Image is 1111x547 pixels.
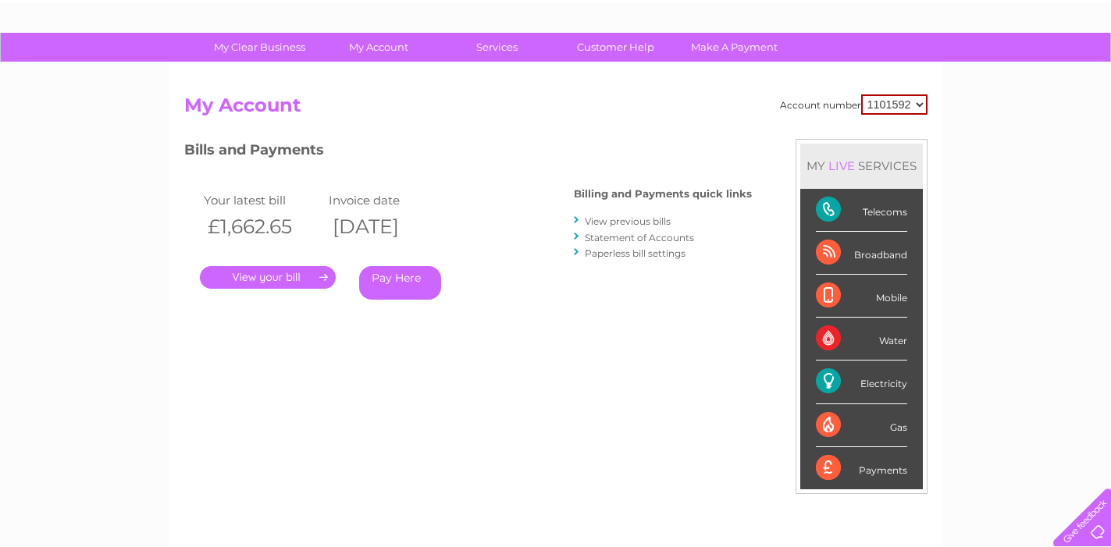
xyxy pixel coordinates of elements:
a: Make A Payment [670,33,799,62]
a: Customer Help [551,33,680,62]
img: logo.png [39,41,119,88]
div: Account number [780,94,928,115]
a: Energy [875,66,910,78]
a: . [200,266,336,289]
a: My Account [314,33,443,62]
th: [DATE] [325,211,450,243]
a: Blog [975,66,998,78]
a: Telecoms [919,66,966,78]
div: MY SERVICES [800,144,923,188]
a: Log out [1059,66,1096,78]
div: Clear Business is a trading name of Verastar Limited (registered in [GEOGRAPHIC_DATA] No. 3667643... [187,9,925,76]
div: Payments [816,447,907,489]
a: Contact [1007,66,1045,78]
a: Water [836,66,866,78]
div: Electricity [816,361,907,403]
td: Invoice date [325,190,450,211]
div: Water [816,318,907,361]
div: Gas [816,404,907,447]
a: My Clear Business [195,33,324,62]
div: Telecoms [816,189,907,232]
a: View previous bills [585,215,671,227]
a: Pay Here [359,266,441,300]
a: Statement of Accounts [585,232,694,243]
a: Paperless bill settings [585,247,685,259]
div: Broadband [816,232,907,275]
h3: Bills and Payments [184,139,752,166]
div: Mobile [816,275,907,318]
td: Your latest bill [200,190,325,211]
a: 0333 014 3131 [817,8,924,27]
th: £1,662.65 [200,211,325,243]
h2: My Account [184,94,928,124]
a: Services [433,33,561,62]
div: LIVE [825,158,858,173]
h4: Billing and Payments quick links [574,188,752,200]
